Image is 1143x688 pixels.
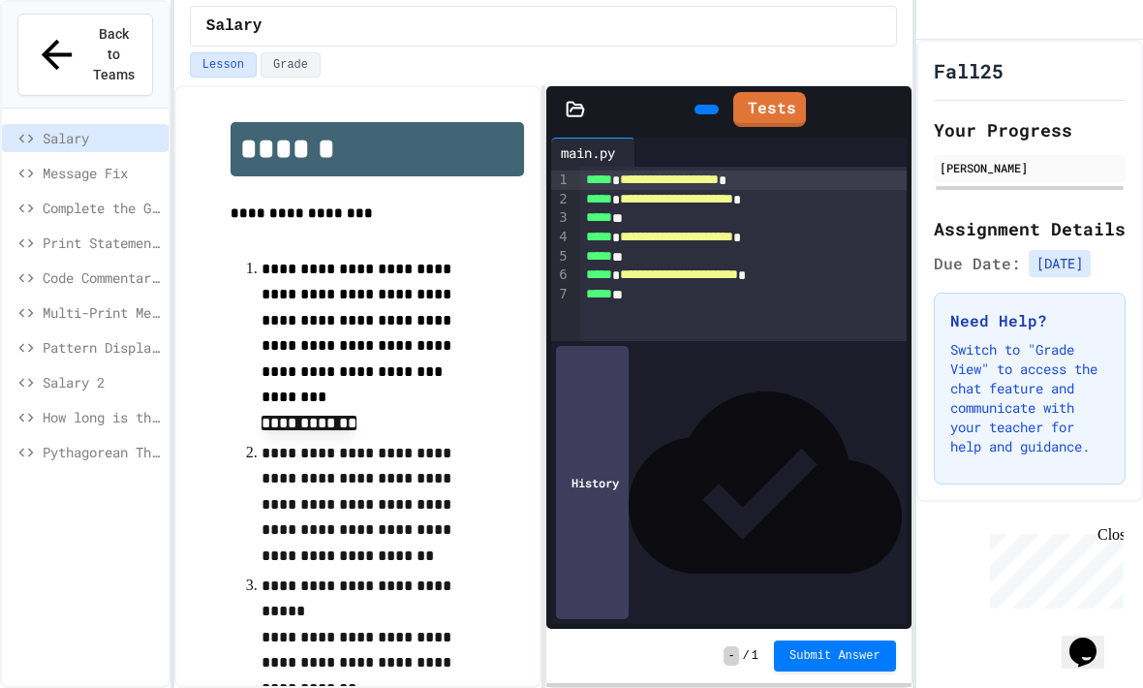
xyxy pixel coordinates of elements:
div: History [556,346,629,619]
h2: Your Progress [934,116,1126,143]
div: 3 [551,208,571,228]
iframe: chat widget [982,526,1124,609]
div: 4 [551,228,571,247]
span: [DATE] [1029,250,1091,277]
span: How long is the message? [43,407,161,427]
span: Print Statement Repair [43,233,161,253]
button: Back to Teams [17,14,153,96]
span: Salary 2 [43,372,161,392]
span: Submit Answer [789,648,880,664]
h1: Fall25 [934,57,1004,84]
div: main.py [551,138,635,167]
button: Submit Answer [774,641,896,672]
h3: Need Help? [950,309,1109,332]
span: Complete the Greeting [43,198,161,218]
div: 7 [551,285,571,304]
span: - [724,646,738,666]
h2: Assignment Details [934,215,1126,242]
div: 2 [551,190,571,209]
span: 1 [752,648,758,664]
span: Salary [206,15,263,38]
span: / [743,648,750,664]
p: Switch to "Grade View" to access the chat feature and communicate with your teacher for help and ... [950,340,1109,456]
div: main.py [551,142,625,163]
div: 5 [551,247,571,266]
div: [PERSON_NAME] [940,159,1120,176]
span: Salary [43,128,161,148]
div: Chat with us now!Close [8,8,134,123]
span: Due Date: [934,252,1021,275]
button: Lesson [190,52,257,78]
button: Grade [261,52,321,78]
span: Code Commentary Creator [43,267,161,288]
div: 6 [551,266,571,285]
span: Pythagorean Theorem [43,442,161,462]
a: Tests [733,92,806,127]
span: Back to Teams [91,24,137,85]
iframe: chat widget [1062,610,1124,669]
span: Message Fix [43,163,161,183]
span: Pattern Display Challenge [43,337,161,358]
div: 1 [551,171,571,190]
span: Multi-Print Message [43,302,161,323]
